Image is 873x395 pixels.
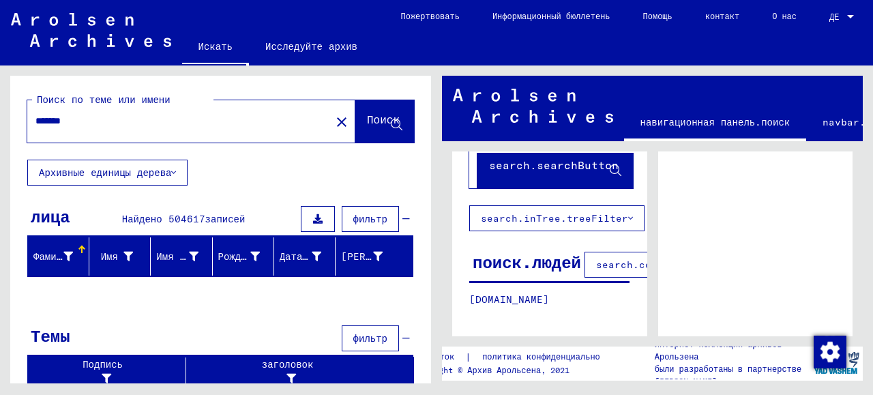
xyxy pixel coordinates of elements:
[341,246,400,267] div: [PERSON_NAME] заключенного
[410,365,569,375] font: Copyright © Архив Арольсена, 2021
[274,237,336,276] mat-header-cell: Дата рождения
[151,237,212,276] mat-header-cell: Имя при рождении
[469,205,645,231] button: search.inTree.treeFilter
[218,250,264,263] font: Рождение
[400,11,459,21] font: Пожертвовать
[643,11,672,21] font: Помощь
[624,106,807,141] a: навигационная панель.поиск
[353,332,387,345] font: фильтр
[33,250,74,263] font: Фамилия
[28,237,89,276] mat-header-cell: Фамилия
[481,212,628,224] font: search.inTree.treeFilter
[655,364,801,386] font: были разработаны в партнерстве [PERSON_NAME]
[280,246,338,267] div: Дата рождения
[31,206,70,226] font: лица
[596,259,755,271] font: search.columnFilter.filter
[11,13,171,47] img: Arolsen_neg.svg
[122,213,205,225] font: Найдено 504617
[465,351,471,363] font: |
[95,246,150,267] div: Имя
[182,30,249,65] a: Искать
[33,246,90,267] div: Фамилия
[336,237,413,276] mat-header-cell: Номер заключенного
[471,350,631,364] a: политика конфиденциальности
[469,293,549,306] font: [DOMAIN_NAME]
[489,158,619,172] font: search.searchButton
[101,250,118,263] font: Имя
[218,246,277,267] div: Рождение
[342,206,399,232] button: фильтр
[342,325,399,351] button: фильтр
[83,358,123,370] font: Подпись
[262,358,314,370] font: заголовок
[334,114,350,130] mat-icon: close
[829,12,839,22] font: ДЕ
[33,357,189,386] div: Подпись
[39,166,171,179] font: Архивные единицы дерева
[280,250,355,263] font: Дата рождения
[640,116,790,128] font: навигационная панель.поиск
[367,113,400,126] font: Поиск
[811,346,862,380] img: yv_logo.png
[492,11,610,21] font: Информационный бюллетень
[198,40,233,53] font: Искать
[341,250,496,263] font: [PERSON_NAME] заключенного
[705,11,739,21] font: контакт
[814,336,846,368] img: Изменить согласие
[213,237,274,276] mat-header-cell: Рождение
[585,252,767,278] button: search.columnFilter.filter
[37,93,171,106] font: Поиск по теме или имени
[156,250,249,263] font: Имя при рождении
[31,325,70,346] font: Темы
[473,252,581,272] font: поиск.людей
[477,146,633,188] button: search.searchButton
[482,351,615,362] font: политика конфиденциальности
[772,11,797,21] font: О нас
[328,108,355,135] button: Прозрачный
[27,160,188,186] button: Архивные единицы дерева
[355,100,414,143] button: Поиск
[353,213,387,225] font: фильтр
[453,89,613,123] img: Arolsen_neg.svg
[89,237,151,276] mat-header-cell: Имя
[192,357,400,386] div: заголовок
[205,213,246,225] font: записей
[265,40,357,53] font: Исследуйте архив
[156,246,215,267] div: Имя при рождении
[249,30,374,63] a: Исследуйте архив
